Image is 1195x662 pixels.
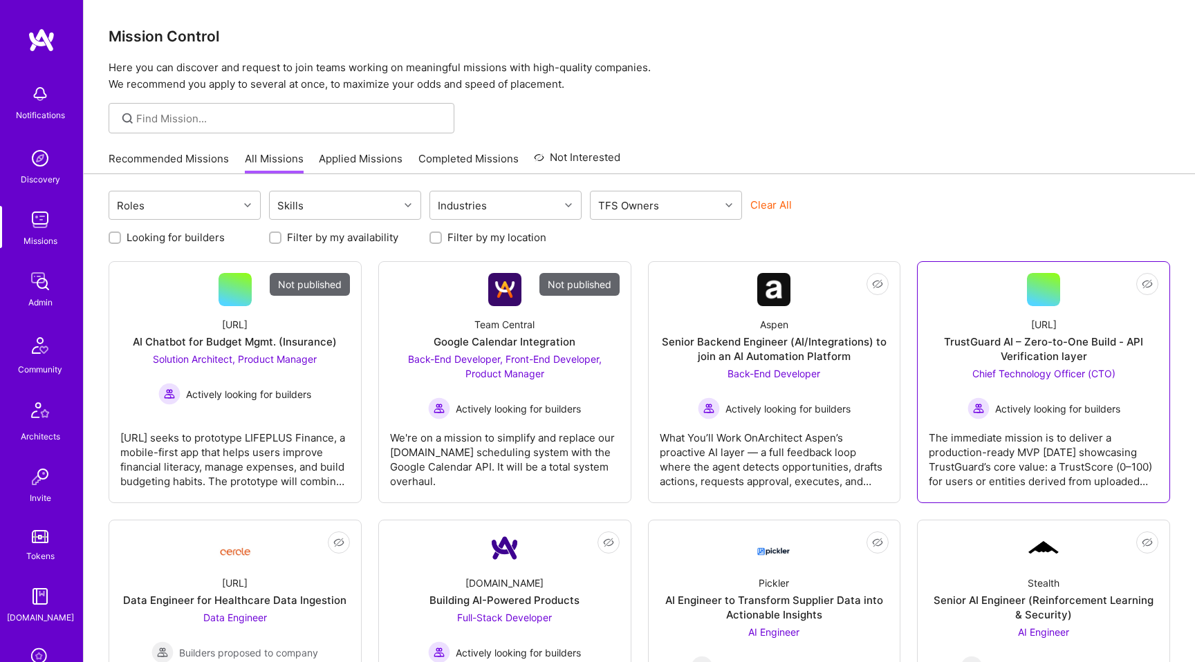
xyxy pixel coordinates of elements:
a: [URL]TrustGuard AI – Zero-to-One Build - API Verification layerChief Technology Officer (CTO) Act... [929,273,1158,491]
div: Invite [30,491,51,505]
div: Admin [28,295,53,310]
span: AI Engineer [748,626,799,638]
span: Chief Technology Officer (CTO) [972,368,1115,379]
img: Company Logo [488,273,521,306]
a: Not published[URL]AI Chatbot for Budget Mgmt. (Insurance)Solution Architect, Product Manager Acti... [120,273,350,491]
div: Google Calendar Integration [434,334,575,349]
img: Community [24,329,57,362]
img: Company Logo [488,531,521,565]
i: icon EyeClosed [872,278,883,290]
img: Actively looking for builders [698,397,720,419]
div: Pickler [759,576,789,590]
span: AI Engineer [1018,626,1069,638]
div: Skills [274,196,307,216]
i: icon EyeClosed [872,537,883,548]
i: icon Chevron [244,202,251,209]
div: Data Engineer for Healthcare Data Ingestion [123,593,346,607]
img: discovery [26,144,54,172]
span: Back-End Developer [728,368,820,379]
i: icon EyeClosed [1142,278,1153,290]
label: Filter by my availability [287,230,398,245]
div: Discovery [21,172,60,187]
div: [DOMAIN_NAME] [465,576,544,590]
div: Not published [539,273,620,296]
p: Here you can discover and request to join teams working on meaningful missions with high-quality ... [109,59,1170,93]
img: Actively looking for builders [158,383,180,405]
i: icon SearchGrey [120,111,136,126]
div: What You’ll Work OnArchitect Aspen’s proactive AI layer — a full feedback loop where the agent de... [660,419,889,489]
h3: Mission Control [109,28,1170,45]
img: Company Logo [219,537,252,560]
a: Not publishedCompany LogoTeam CentralGoogle Calendar IntegrationBack-End Developer, Front-End Dev... [390,273,620,491]
i: icon Chevron [565,202,572,209]
img: teamwork [26,206,54,234]
div: Senior AI Engineer (Reinforcement Learning & Security) [929,593,1158,622]
img: Invite [26,463,54,491]
div: [URL] seeks to prototype LIFEPLUS Finance, a mobile-first app that helps users improve financial ... [120,419,350,489]
div: Architects [21,429,60,444]
div: Roles [113,196,148,216]
img: guide book [26,583,54,610]
div: [DOMAIN_NAME] [7,610,74,625]
div: TrustGuard AI – Zero-to-One Build - API Verification layer [929,334,1158,363]
span: Actively looking for builders [456,401,581,416]
div: Not published [270,273,350,296]
i: icon EyeClosed [1142,537,1153,548]
div: [URL] [222,317,248,332]
span: Actively looking for builders [995,401,1120,416]
span: Actively looking for builders [725,401,851,416]
div: TFS Owners [595,196,663,216]
img: Actively looking for builders [428,397,450,419]
span: Actively looking for builders [456,645,581,660]
div: Aspen [760,317,788,332]
i: icon EyeClosed [333,537,344,548]
img: Company Logo [757,273,790,306]
div: Team Central [474,317,535,332]
div: Stealth [1028,576,1059,590]
span: Back-End Developer, Front-End Developer, Product Manager [408,353,602,379]
button: Clear All [750,198,792,212]
img: logo [28,28,55,53]
div: Industries [434,196,490,216]
div: AI Engineer to Transform Supplier Data into Actionable Insights [660,593,889,622]
i: icon Chevron [725,202,732,209]
input: Find Mission... [136,111,444,126]
img: Company Logo [757,536,790,560]
div: AI Chatbot for Budget Mgmt. (Insurance) [133,334,337,349]
i: icon EyeClosed [603,537,614,548]
div: [URL] [222,576,248,590]
span: Solution Architect, Product Manager [153,353,317,365]
div: The immediate mission is to deliver a production-ready MVP [DATE] showcasing TrustGuard’s core va... [929,419,1158,489]
img: Actively looking for builders [967,397,990,419]
a: Company LogoAspenSenior Backend Engineer (AI/Integrations) to join an AI Automation PlatformBack-... [660,273,889,491]
a: Recommended Missions [109,151,229,174]
img: Architects [24,396,57,429]
div: Community [18,362,62,377]
a: Applied Missions [319,151,402,174]
div: Missions [24,234,57,248]
span: Builders proposed to company [179,645,318,660]
label: Filter by my location [447,230,546,245]
a: Completed Missions [418,151,519,174]
a: All Missions [245,151,304,174]
div: Tokens [26,549,55,563]
label: Looking for builders [127,230,225,245]
i: icon Chevron [405,202,411,209]
img: bell [26,80,54,108]
img: tokens [32,530,48,543]
div: [URL] [1031,317,1057,332]
img: admin teamwork [26,267,54,295]
div: Building AI-Powered Products [429,593,580,607]
span: Full-Stack Developer [457,612,552,623]
div: We're on a mission to simplify and replace our [DOMAIN_NAME] scheduling system with the Google Ca... [390,419,620,489]
span: Actively looking for builders [186,387,311,401]
span: Data Engineer [203,612,267,623]
a: Not Interested [534,149,620,174]
img: Company Logo [1027,539,1060,557]
div: Senior Backend Engineer (AI/Integrations) to join an AI Automation Platform [660,334,889,363]
div: Notifications [16,108,65,122]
